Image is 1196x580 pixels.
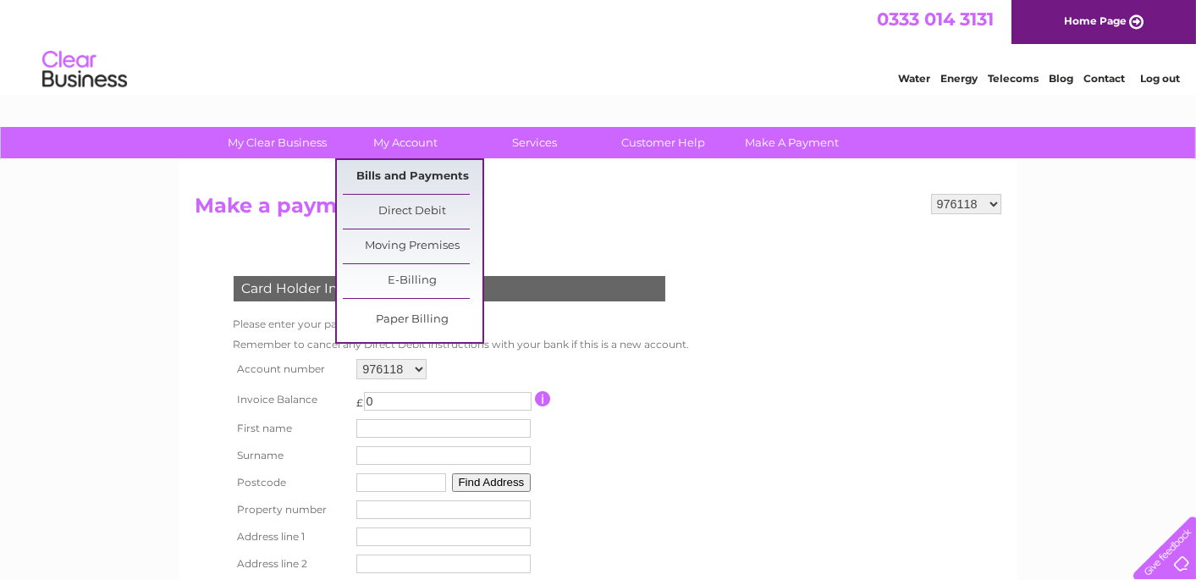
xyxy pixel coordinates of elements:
[343,160,482,194] a: Bills and Payments
[229,314,694,334] td: Please enter your payment card details below.
[207,127,347,158] a: My Clear Business
[229,355,353,384] th: Account number
[988,72,1039,85] a: Telecoms
[593,127,733,158] a: Customer Help
[343,303,482,337] a: Paper Billing
[343,229,482,263] a: Moving Premises
[41,44,128,96] img: logo.png
[229,550,353,577] th: Address line 2
[229,334,694,355] td: Remember to cancel any Direct Debit instructions with your bank if this is a new account.
[229,384,353,415] th: Invoice Balance
[229,415,353,442] th: First name
[356,388,363,409] td: £
[940,72,978,85] a: Energy
[196,194,1001,226] h2: Make a payment
[199,9,999,82] div: Clear Business is a trading name of Verastar Limited (registered in [GEOGRAPHIC_DATA] No. 3667643...
[465,127,604,158] a: Services
[229,523,353,550] th: Address line 1
[229,469,353,496] th: Postcode
[229,496,353,523] th: Property number
[1049,72,1073,85] a: Blog
[336,127,476,158] a: My Account
[1140,72,1180,85] a: Log out
[229,442,353,469] th: Surname
[1083,72,1125,85] a: Contact
[722,127,862,158] a: Make A Payment
[535,391,551,406] input: Information
[343,195,482,229] a: Direct Debit
[452,473,532,492] button: Find Address
[234,276,665,301] div: Card Holder Information
[898,72,930,85] a: Water
[877,8,994,30] a: 0333 014 3131
[343,264,482,298] a: E-Billing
